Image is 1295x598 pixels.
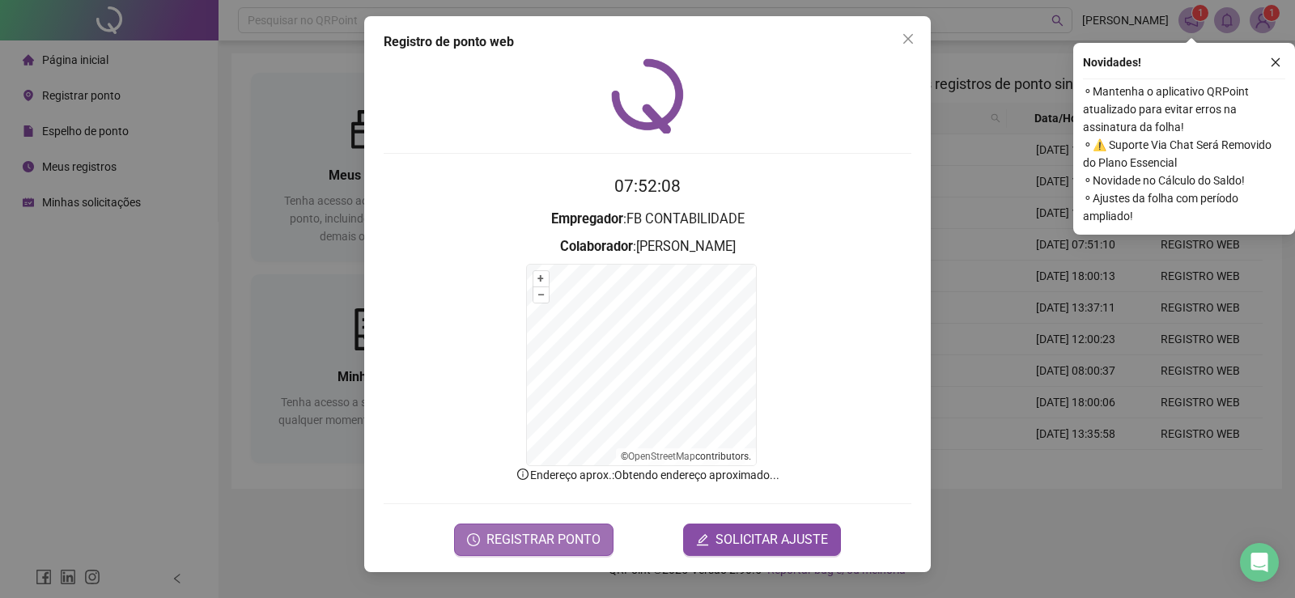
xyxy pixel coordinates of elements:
[533,271,549,286] button: +
[384,209,911,230] h3: : FB CONTABILIDADE
[715,530,828,549] span: SOLICITAR AJUSTE
[384,236,911,257] h3: : [PERSON_NAME]
[1083,136,1285,172] span: ⚬ ⚠️ Suporte Via Chat Será Removido do Plano Essencial
[1083,83,1285,136] span: ⚬ Mantenha o aplicativo QRPoint atualizado para evitar erros na assinatura da folha!
[486,530,601,549] span: REGISTRAR PONTO
[454,524,614,556] button: REGISTRAR PONTO
[611,58,684,134] img: QRPoint
[683,524,841,556] button: editSOLICITAR AJUSTE
[560,239,633,254] strong: Colaborador
[551,211,623,227] strong: Empregador
[467,533,480,546] span: clock-circle
[902,32,915,45] span: close
[696,533,709,546] span: edit
[516,467,530,481] span: info-circle
[1083,172,1285,189] span: ⚬ Novidade no Cálculo do Saldo!
[895,26,921,52] button: Close
[628,451,695,462] a: OpenStreetMap
[384,32,911,52] div: Registro de ponto web
[1270,57,1281,68] span: close
[614,176,681,196] time: 07:52:08
[1083,53,1141,71] span: Novidades !
[1240,543,1279,582] div: Open Intercom Messenger
[1083,189,1285,225] span: ⚬ Ajustes da folha com período ampliado!
[384,466,911,484] p: Endereço aprox. : Obtendo endereço aproximado...
[621,451,751,462] li: © contributors.
[533,287,549,303] button: –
